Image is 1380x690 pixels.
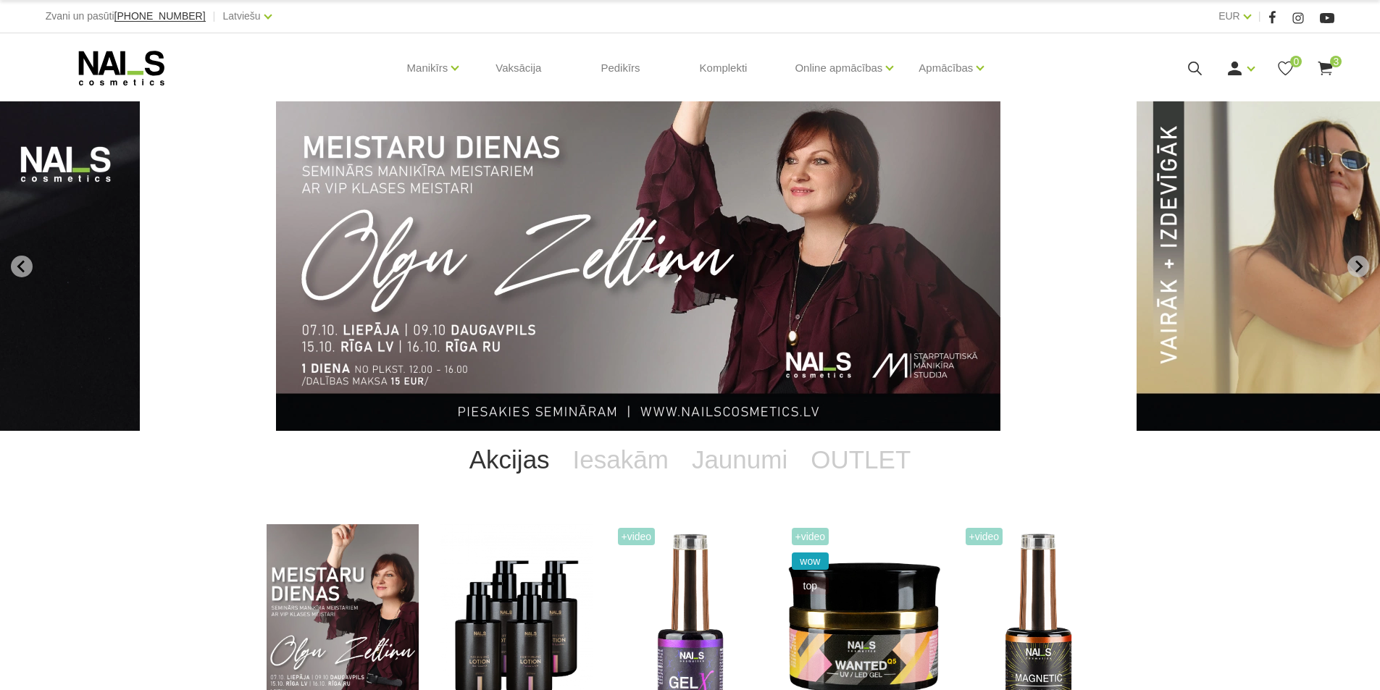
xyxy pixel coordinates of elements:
[795,39,882,97] a: Online apmācības
[276,101,1104,431] li: 1 of 13
[223,7,261,25] a: Latviešu
[589,33,651,103] a: Pedikīrs
[1347,256,1369,277] button: Next slide
[114,10,206,22] span: [PHONE_NUMBER]
[1276,59,1295,77] a: 0
[11,256,33,277] button: Go to last slide
[799,431,922,489] a: OUTLET
[1330,56,1342,67] span: 3
[213,7,216,25] span: |
[792,577,829,594] span: top
[966,528,1003,545] span: +Video
[919,39,973,97] a: Apmācības
[1290,56,1302,67] span: 0
[561,431,680,489] a: Iesakām
[688,33,759,103] a: Komplekti
[792,552,829,570] span: wow
[792,528,829,545] span: +Video
[484,33,553,103] a: Vaksācija
[1258,7,1261,25] span: |
[1316,59,1334,77] a: 3
[114,11,206,22] a: [PHONE_NUMBER]
[1218,7,1240,25] a: EUR
[458,431,561,489] a: Akcijas
[46,7,206,25] div: Zvani un pasūti
[407,39,448,97] a: Manikīrs
[618,528,656,545] span: +Video
[680,431,799,489] a: Jaunumi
